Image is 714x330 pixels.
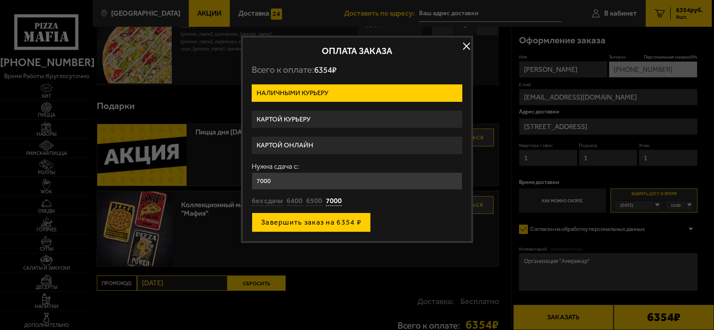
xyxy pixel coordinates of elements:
button: 7000 [326,196,342,206]
label: Картой курьеру [252,111,462,128]
label: Наличными курьеру [252,84,462,102]
button: Завершить заказ на 6354 ₽ [252,213,371,232]
button: 6400 [286,196,303,206]
button: 6500 [306,196,322,206]
label: Нужна сдача с: [252,163,462,170]
label: Картой онлайн [252,137,462,154]
p: Всего к оплате: [252,64,462,75]
button: без сдачи [252,196,283,206]
h2: Оплата заказа [252,46,462,55]
span: 6354 ₽ [314,65,336,75]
